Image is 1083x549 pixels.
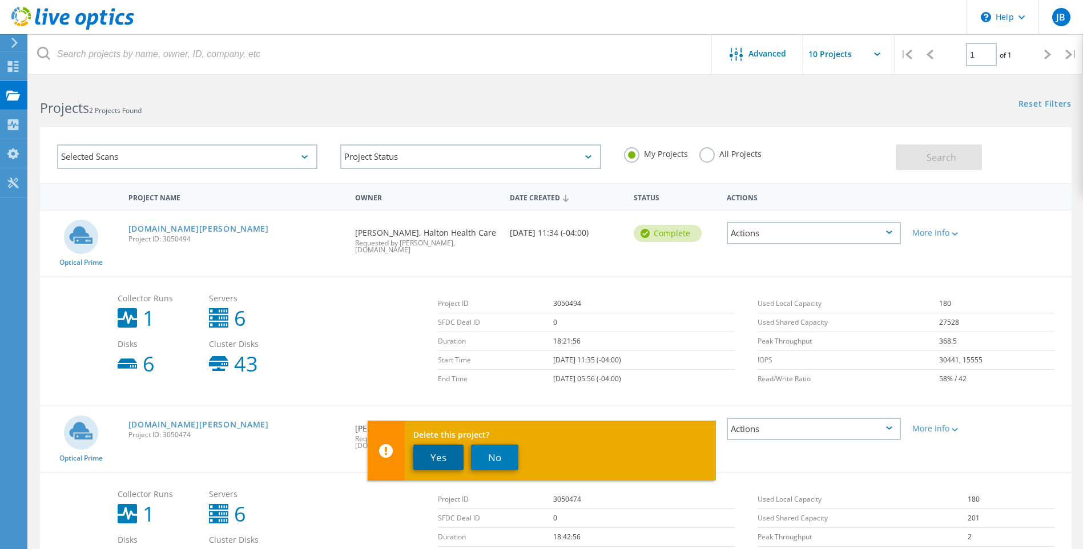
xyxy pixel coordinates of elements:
span: Cluster Disks [209,340,289,348]
td: 180 [968,490,1054,509]
b: 6 [234,504,246,524]
span: 2 Projects Found [89,106,142,115]
td: 0 [553,509,735,528]
b: 1 [143,308,155,329]
span: Collector Runs [118,490,198,498]
td: Peak Throughput [758,528,968,547]
span: Optical Prime [59,259,103,266]
td: SFDC Deal ID [438,313,553,332]
span: JB [1056,13,1065,22]
span: Project ID: 3050494 [128,236,344,243]
div: Status [628,186,721,207]
span: Servers [209,490,289,498]
td: 30441, 15555 [939,351,1054,370]
div: Project Name [123,186,350,207]
td: Used Shared Capacity [758,313,940,332]
b: 6 [234,308,246,329]
button: Yes [413,445,464,470]
b: 43 [234,354,258,374]
td: 18:42:56 [553,528,735,547]
span: Disks [118,536,198,544]
button: No [471,445,518,470]
a: Live Optics Dashboard [11,24,134,32]
span: Search [927,151,956,164]
a: [DOMAIN_NAME][PERSON_NAME] [128,225,269,233]
td: 368.5 [939,332,1054,351]
td: Start Time [438,351,553,370]
b: Projects [40,99,89,117]
div: | [1060,34,1083,75]
td: Used Local Capacity [758,294,940,313]
b: 1 [143,504,155,524]
div: Date Created [504,186,628,208]
button: Search [896,144,982,170]
td: Used Shared Capacity [758,509,968,528]
td: 3050494 [553,294,735,313]
div: [DATE] 11:34 (-04:00) [504,211,628,248]
div: Owner [349,186,504,207]
td: Used Local Capacity [758,490,968,509]
td: Peak Throughput [758,332,940,351]
td: SFDC Deal ID [438,509,553,528]
td: 201 [968,509,1054,528]
div: | [895,34,918,75]
div: Selected Scans [57,144,317,169]
span: Disks [118,340,198,348]
td: 2 [968,528,1054,547]
td: 27528 [939,313,1054,332]
td: Duration [438,528,553,547]
span: Optical Prime [59,455,103,462]
div: [PERSON_NAME], Halton Health Care [349,406,504,461]
div: [PERSON_NAME], Halton Health Care [349,211,504,265]
td: 0 [553,313,735,332]
div: More Info [912,229,984,237]
a: Reset Filters [1018,100,1072,110]
span: Cluster Disks [209,536,289,544]
span: Delete this project? [413,431,706,439]
div: [DATE] 11:14 (-04:00) [504,406,628,444]
td: [DATE] 05:56 (-04:00) [553,370,735,389]
span: of 1 [1000,50,1012,60]
div: Actions [721,186,907,207]
div: Actions [727,418,901,440]
div: More Info [912,425,984,433]
input: Search projects by name, owner, ID, company, etc [29,34,712,74]
span: Servers [209,294,289,302]
td: Project ID [438,294,553,313]
b: 6 [143,354,155,374]
span: Collector Runs [118,294,198,302]
svg: \n [981,12,991,22]
span: Requested by [PERSON_NAME], [DOMAIN_NAME] [355,435,498,449]
td: Project ID [438,490,553,509]
td: 18:21:56 [553,332,735,351]
a: [DOMAIN_NAME][PERSON_NAME] [128,421,269,429]
div: Complete [634,225,702,242]
label: My Projects [624,147,688,158]
label: All Projects [699,147,762,158]
td: Read/Write Ratio [758,370,940,389]
span: Requested by [PERSON_NAME], [DOMAIN_NAME] [355,240,498,253]
td: 3050474 [553,490,735,509]
div: Actions [727,222,901,244]
div: Project Status [340,144,601,169]
td: [DATE] 11:35 (-04:00) [553,351,735,370]
span: Project ID: 3050474 [128,431,344,438]
span: Advanced [748,50,786,58]
td: IOPS [758,351,940,370]
td: End Time [438,370,553,389]
td: Duration [438,332,553,351]
td: 58% / 42 [939,370,1054,389]
td: 180 [939,294,1054,313]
